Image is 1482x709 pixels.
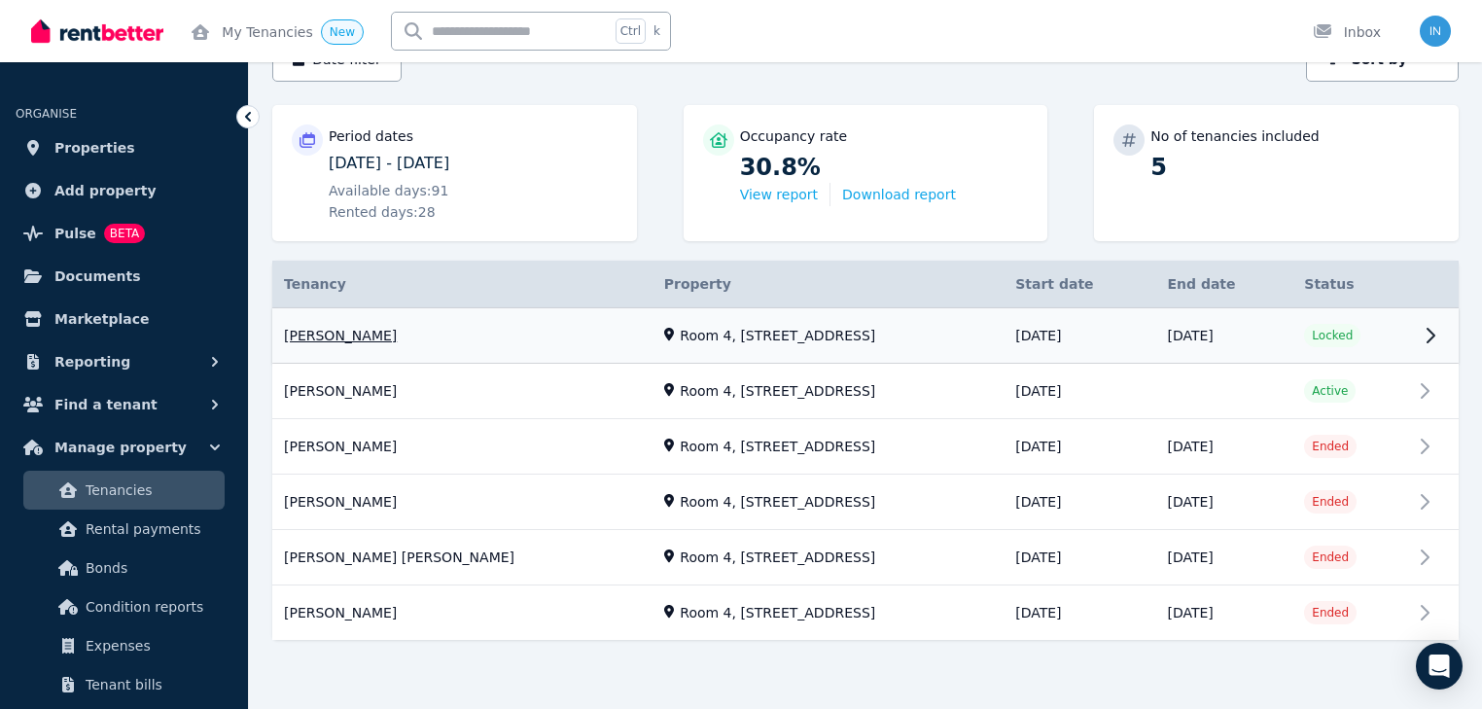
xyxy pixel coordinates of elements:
[16,342,232,381] button: Reporting
[1004,364,1155,419] td: [DATE]
[1004,419,1155,475] td: [DATE]
[86,673,217,696] span: Tenant bills
[329,202,436,222] span: Rented days: 28
[86,634,217,657] span: Expenses
[1155,261,1292,308] th: End date
[1150,126,1319,146] p: No of tenancies included
[1004,261,1155,308] th: Start date
[284,274,346,294] span: Tenancy
[54,436,187,459] span: Manage property
[86,517,217,541] span: Rental payments
[54,265,141,288] span: Documents
[616,18,646,44] span: Ctrl
[1150,152,1439,183] p: 5
[329,126,413,146] p: Period dates
[16,171,232,210] a: Add property
[1420,16,1451,47] img: info@museliving.com.au
[329,181,448,200] span: Available days: 91
[1004,530,1155,585] td: [DATE]
[54,179,157,202] span: Add property
[54,307,149,331] span: Marketplace
[330,25,355,39] span: New
[1313,22,1381,42] div: Inbox
[272,308,1459,364] a: View details for Jasmin Wulfert
[23,510,225,549] a: Rental payments
[329,152,617,175] p: [DATE] - [DATE]
[104,224,145,243] span: BETA
[54,136,135,160] span: Properties
[86,479,217,502] span: Tenancies
[740,185,818,204] button: View report
[23,471,225,510] a: Tenancies
[1155,475,1292,530] td: [DATE]
[653,23,660,39] span: k
[16,428,232,467] button: Manage property
[54,350,130,373] span: Reporting
[86,595,217,619] span: Condition reports
[653,261,1004,308] th: Property
[54,393,158,416] span: Find a tenant
[16,257,232,296] a: Documents
[272,586,1459,641] a: View details for Taya McNamara
[1004,585,1155,641] td: [DATE]
[1155,530,1292,585] td: [DATE]
[23,549,225,587] a: Bonds
[740,152,1029,183] p: 30.8%
[23,626,225,665] a: Expenses
[272,476,1459,530] a: View details for Isabelle Baur
[1292,261,1412,308] th: Status
[31,17,163,46] img: RentBetter
[740,126,848,146] p: Occupancy rate
[272,531,1459,585] a: View details for Antonius Arnoldus Maria van Tilburg
[842,185,956,204] button: Download report
[54,222,96,245] span: Pulse
[1004,475,1155,530] td: [DATE]
[272,420,1459,475] a: View details for Jakob Moench
[16,128,232,167] a: Properties
[1416,643,1463,690] div: Open Intercom Messenger
[1155,419,1292,475] td: [DATE]
[16,107,77,121] span: ORGANISE
[16,214,232,253] a: PulseBETA
[1155,585,1292,641] td: [DATE]
[23,587,225,626] a: Condition reports
[86,556,217,580] span: Bonds
[23,665,225,704] a: Tenant bills
[16,300,232,338] a: Marketplace
[16,385,232,424] button: Find a tenant
[272,365,1459,419] a: View details for Violeta Tsanova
